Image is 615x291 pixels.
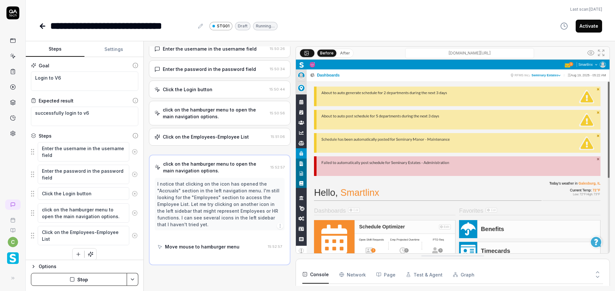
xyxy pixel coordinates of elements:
[210,22,232,30] a: STG01
[270,67,285,71] time: 15:50:34
[31,226,138,246] div: Suggestions
[589,7,602,12] time: [DATE]
[39,97,73,104] div: Expected result
[163,133,249,140] div: Click on the Employees-Employee List
[129,187,140,200] button: Remove step
[163,45,257,52] div: Enter the username in the username field
[270,165,285,170] time: 15:52:57
[570,6,602,12] span: Last scan:
[8,237,18,247] button: c
[31,142,138,162] div: Suggestions
[253,22,278,30] div: Running…
[39,132,52,139] div: Steps
[163,66,256,73] div: Enter the password in the password field
[31,273,127,286] button: Stop
[129,229,140,242] button: Remove step
[163,86,212,93] div: Click the Login button
[296,60,610,256] img: Screenshot
[217,23,229,29] span: STG01
[129,168,140,181] button: Remove step
[7,252,19,264] img: Smartlinx Logo
[337,50,353,57] button: After
[586,48,596,58] button: Show all interative elements
[269,87,285,92] time: 15:50:44
[31,187,138,200] div: Suggestions
[453,266,474,284] button: Graph
[163,160,268,174] div: click on the hamburger menu to open the main navigation options.
[235,22,250,30] div: Draft
[268,244,282,249] time: 15:52:57
[26,42,84,57] button: Steps
[165,243,239,250] div: Move mouse to hamburger menu
[39,62,49,69] div: Goal
[31,263,138,270] button: Options
[157,180,282,228] div: I notice that clicking on the icon has opened the "Accruals" section in the left navigation menu....
[3,247,23,265] button: Smartlinx Logo
[129,145,140,158] button: Remove step
[596,48,606,58] button: Open in full screen
[129,207,140,219] button: Remove step
[39,263,138,270] div: Options
[3,223,23,233] a: Documentation
[5,199,21,210] a: New conversation
[406,266,443,284] button: Test & Agent
[570,6,602,12] button: Last scan:[DATE]
[302,266,329,284] button: Console
[163,106,268,120] div: click on the hamburger menu to open the main navigation options.
[317,49,337,56] button: Before
[155,241,285,253] button: Move mouse to hamburger menu15:52:57
[556,20,572,33] button: View version history
[271,134,285,139] time: 15:51:06
[3,212,23,223] a: Book a call with us
[376,266,395,284] button: Page
[270,111,285,115] time: 15:50:56
[31,164,138,184] div: Suggestions
[31,203,138,223] div: Suggestions
[576,20,602,33] button: Activate
[84,42,143,57] button: Settings
[270,46,285,51] time: 15:50:26
[339,266,366,284] button: Network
